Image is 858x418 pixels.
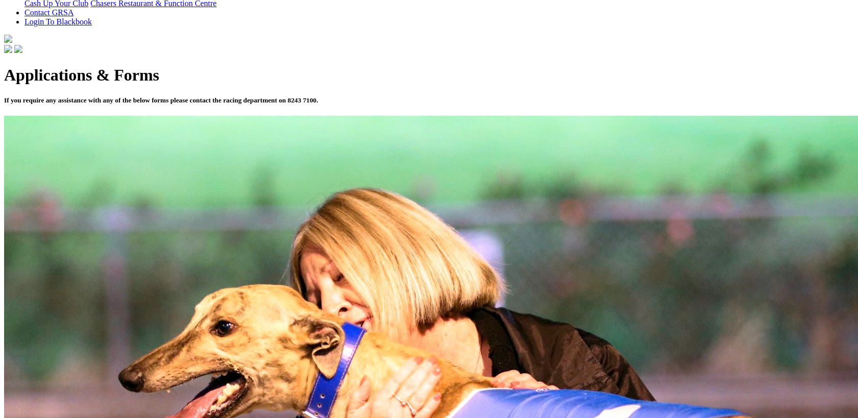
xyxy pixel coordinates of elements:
[4,45,12,53] img: facebook.svg
[24,8,73,17] a: Contact GRSA
[14,45,22,53] img: twitter.svg
[4,35,12,43] img: logo-grsa-white.png
[4,96,854,104] h5: If you require any assistance with any of the below forms please contact the racing department on...
[24,17,92,26] a: Login To Blackbook
[4,66,854,85] h1: Applications & Forms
